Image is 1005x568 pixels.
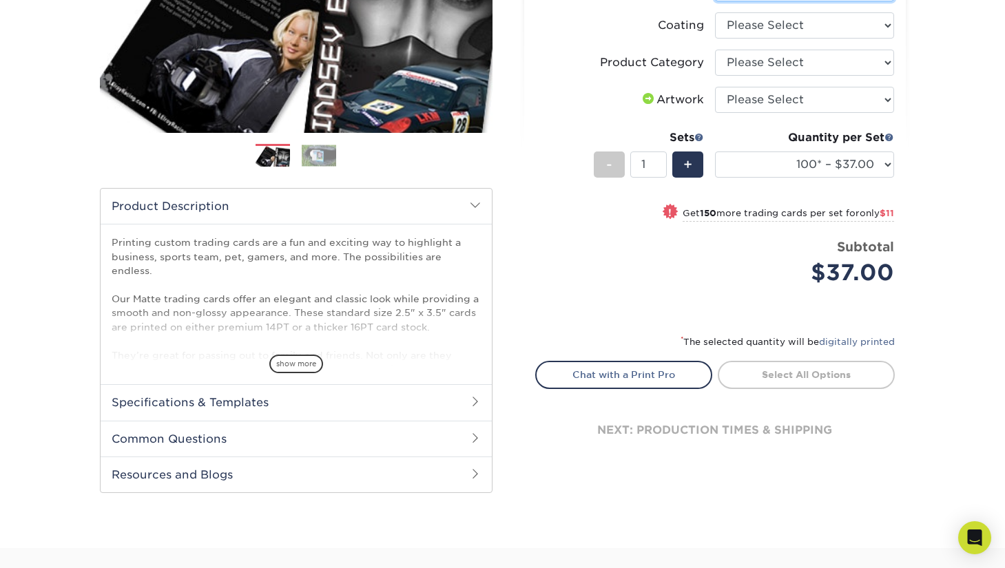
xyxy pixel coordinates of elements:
div: $37.00 [725,256,894,289]
div: Quantity per Set [715,129,894,146]
strong: 150 [700,208,716,218]
h2: Common Questions [101,421,492,456]
h2: Resources and Blogs [101,456,492,492]
div: Coating [658,17,704,34]
span: show more [269,355,323,373]
small: Get more trading cards per set for [683,208,894,222]
div: next: production times & shipping [535,389,895,472]
div: Open Intercom Messenger [958,521,991,554]
span: - [606,154,612,175]
div: Artwork [640,92,704,108]
h2: Specifications & Templates [101,384,492,420]
p: Printing custom trading cards are a fun and exciting way to highlight a business, sports team, pe... [112,235,481,418]
img: Trading Cards 01 [256,145,290,169]
div: Product Category [600,54,704,71]
span: only [860,208,894,218]
a: digitally printed [819,337,895,347]
h2: Product Description [101,189,492,224]
strong: Subtotal [837,239,894,254]
a: Chat with a Print Pro [535,361,712,388]
span: ! [668,205,672,220]
small: The selected quantity will be [681,337,895,347]
span: $11 [880,208,894,218]
div: Sets [594,129,704,146]
iframe: Google Customer Reviews [3,526,117,563]
a: Select All Options [718,361,895,388]
span: + [683,154,692,175]
img: Trading Cards 02 [302,145,336,166]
